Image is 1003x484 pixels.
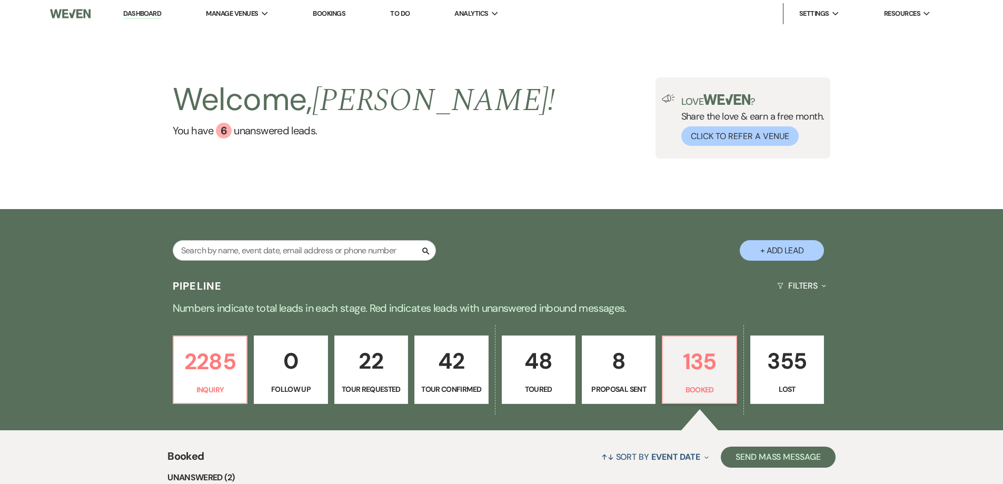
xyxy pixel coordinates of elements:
[50,3,90,25] img: Weven Logo
[180,344,240,379] p: 2285
[662,335,737,404] a: 135Booked
[123,9,161,19] a: Dashboard
[173,77,555,123] h2: Welcome,
[597,443,713,471] button: Sort By Event Date
[675,94,825,146] div: Share the love & earn a free month.
[502,335,575,404] a: 48Toured
[662,94,675,103] img: loud-speaker-illustration.svg
[216,123,232,139] div: 6
[669,384,729,396] p: Booked
[261,343,321,379] p: 0
[681,94,825,106] p: Love ?
[681,126,799,146] button: Click to Refer a Venue
[180,384,240,396] p: Inquiry
[509,343,569,379] p: 48
[651,451,700,462] span: Event Date
[261,383,321,395] p: Follow Up
[750,335,824,404] a: 355Lost
[703,94,750,105] img: weven-logo-green.svg
[173,279,222,293] h3: Pipeline
[254,335,327,404] a: 0Follow Up
[414,335,488,404] a: 42Tour Confirmed
[740,240,824,261] button: + Add Lead
[884,8,920,19] span: Resources
[123,300,881,317] p: Numbers indicate total leads in each stage. Red indicates leads with unanswered inbound messages.
[757,383,817,395] p: Lost
[173,240,436,261] input: Search by name, event date, email address or phone number
[669,344,729,379] p: 135
[173,123,555,139] a: You have 6 unanswered leads.
[167,448,204,471] span: Booked
[757,343,817,379] p: 355
[589,383,649,395] p: Proposal Sent
[601,451,614,462] span: ↑↓
[206,8,258,19] span: Manage Venues
[509,383,569,395] p: Toured
[313,9,345,18] a: Bookings
[421,383,481,395] p: Tour Confirmed
[341,343,401,379] p: 22
[773,272,830,300] button: Filters
[589,343,649,379] p: 8
[421,343,481,379] p: 42
[334,335,408,404] a: 22Tour Requested
[799,8,829,19] span: Settings
[341,383,401,395] p: Tour Requested
[582,335,656,404] a: 8Proposal Sent
[390,9,410,18] a: To Do
[312,76,555,125] span: [PERSON_NAME] !
[173,335,247,404] a: 2285Inquiry
[721,447,836,468] button: Send Mass Message
[454,8,488,19] span: Analytics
